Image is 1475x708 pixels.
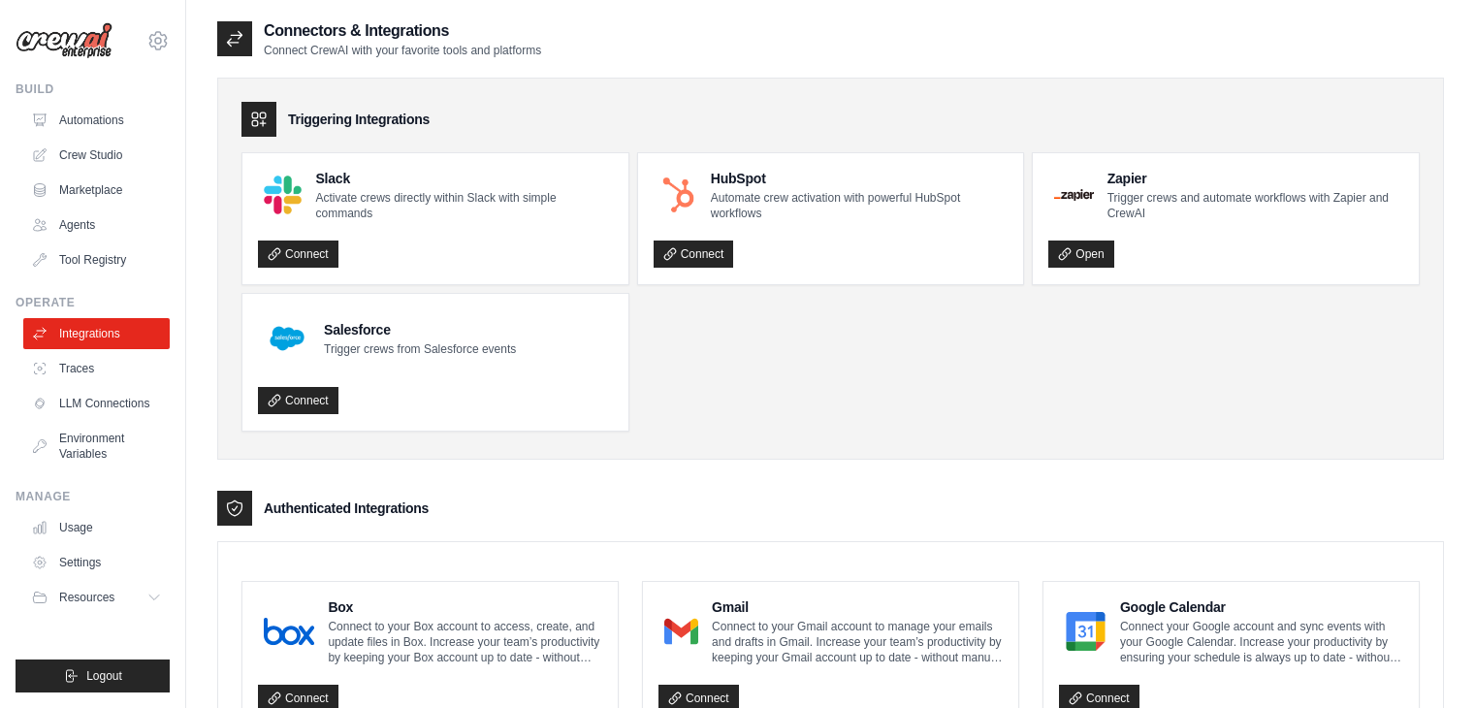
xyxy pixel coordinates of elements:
h3: Triggering Integrations [288,110,430,129]
p: Trigger crews from Salesforce events [324,341,516,357]
img: Salesforce Logo [264,315,310,362]
a: Open [1048,241,1113,268]
p: Automate crew activation with powerful HubSpot workflows [711,190,1009,221]
iframe: Chat Widget [1378,615,1475,708]
h2: Connectors & Integrations [264,19,541,43]
p: Connect your Google account and sync events with your Google Calendar. Increase your productivity... [1120,619,1403,665]
img: Google Calendar Logo [1065,612,1106,651]
img: Logo [16,22,112,59]
div: Manage [16,489,170,504]
h4: Box [328,597,602,617]
div: Operate [16,295,170,310]
img: Gmail Logo [664,612,698,651]
a: LLM Connections [23,388,170,419]
p: Connect to your Gmail account to manage your emails and drafts in Gmail. Increase your team’s pro... [712,619,1003,665]
div: Build [16,81,170,97]
h3: Authenticated Integrations [264,499,429,518]
a: Usage [23,512,170,543]
button: Resources [23,582,170,613]
a: Environment Variables [23,423,170,469]
a: Tool Registry [23,244,170,275]
a: Connect [258,387,338,414]
h4: Salesforce [324,320,516,339]
span: Logout [86,668,122,684]
img: Box Logo [264,612,314,651]
p: Connect CrewAI with your favorite tools and platforms [264,43,541,58]
a: Traces [23,353,170,384]
h4: Slack [315,169,612,188]
a: Integrations [23,318,170,349]
h4: Google Calendar [1120,597,1403,617]
p: Connect to your Box account to access, create, and update files in Box. Increase your team’s prod... [328,619,602,665]
a: Agents [23,209,170,241]
a: Crew Studio [23,140,170,171]
a: Connect [654,241,734,268]
a: Automations [23,105,170,136]
a: Settings [23,547,170,578]
button: Logout [16,660,170,692]
h4: HubSpot [711,169,1009,188]
img: Slack Logo [264,176,302,213]
p: Activate crews directly within Slack with simple commands [315,190,612,221]
img: Zapier Logo [1054,189,1093,201]
a: Connect [258,241,338,268]
span: Resources [59,590,114,605]
h4: Gmail [712,597,1003,617]
a: Marketplace [23,175,170,206]
p: Trigger crews and automate workflows with Zapier and CrewAI [1107,190,1403,221]
img: HubSpot Logo [659,176,697,213]
h4: Zapier [1107,169,1403,188]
